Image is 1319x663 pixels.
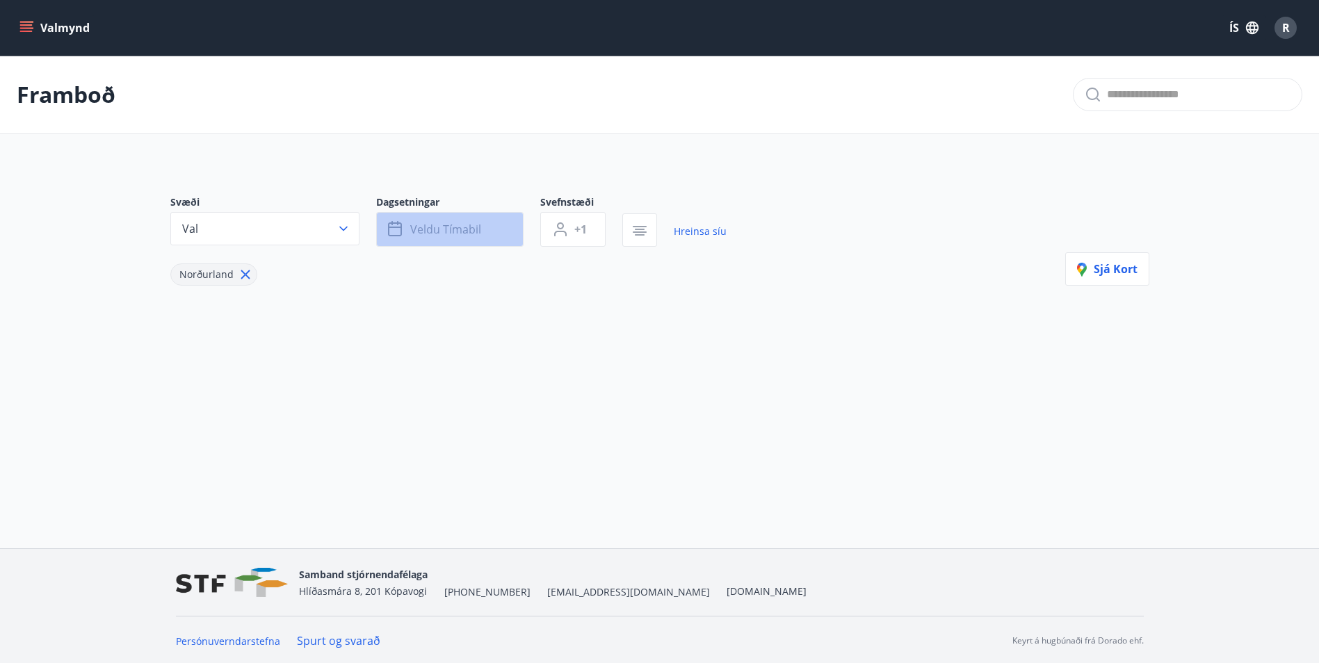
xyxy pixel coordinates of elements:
[376,212,524,247] button: Veldu tímabil
[299,584,427,598] span: Hlíðasmára 8, 201 Kópavogi
[727,584,807,598] a: [DOMAIN_NAME]
[170,263,257,286] div: Norðurland
[1222,15,1266,40] button: ÍS
[182,221,198,236] span: Val
[1282,20,1290,35] span: R
[674,216,727,247] a: Hreinsa síu
[1065,252,1149,286] button: Sjá kort
[1077,261,1138,277] span: Sjá kort
[410,222,481,237] span: Veldu tímabil
[1269,11,1302,44] button: R
[376,195,540,212] span: Dagsetningar
[299,568,428,581] span: Samband stjórnendafélaga
[176,568,288,598] img: vjCaq2fThgY3EUYqSgpjEiBg6WP39ov69hlhuPVN.png
[547,585,710,599] span: [EMAIL_ADDRESS][DOMAIN_NAME]
[170,212,359,245] button: Val
[540,195,622,212] span: Svefnstæði
[574,222,587,237] span: +1
[444,585,531,599] span: [PHONE_NUMBER]
[297,633,380,648] a: Spurt og svarað
[17,15,95,40] button: menu
[176,635,280,648] a: Persónuverndarstefna
[179,268,234,281] span: Norðurland
[1012,635,1144,647] p: Keyrt á hugbúnaði frá Dorado ehf.
[17,79,115,110] p: Framboð
[170,195,376,212] span: Svæði
[540,212,606,247] button: +1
